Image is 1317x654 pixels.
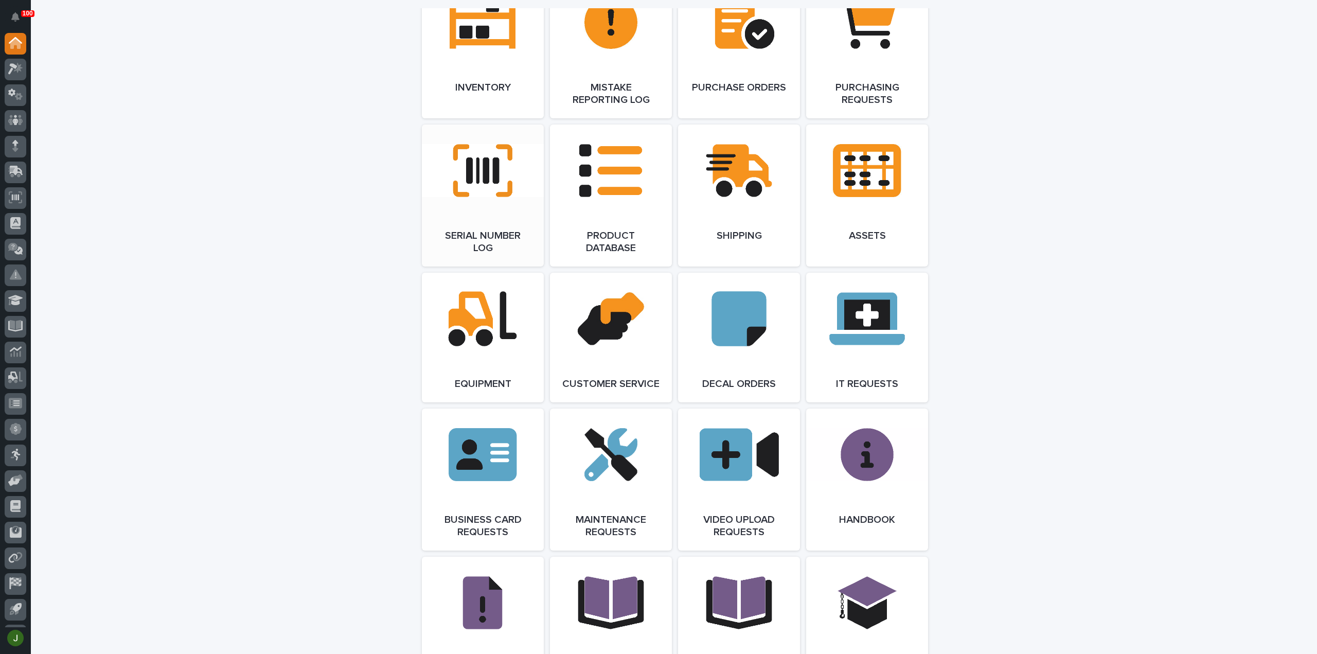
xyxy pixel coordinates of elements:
[23,10,33,17] p: 100
[550,125,672,267] a: Product Database
[550,409,672,551] a: Maintenance Requests
[13,12,26,29] div: Notifications100
[806,273,928,402] a: IT Requests
[806,409,928,551] a: Handbook
[5,627,26,649] button: users-avatar
[678,125,800,267] a: Shipping
[806,125,928,267] a: Assets
[550,273,672,402] a: Customer Service
[678,409,800,551] a: Video Upload Requests
[422,409,544,551] a: Business Card Requests
[422,125,544,267] a: Serial Number Log
[422,273,544,402] a: Equipment
[5,6,26,28] button: Notifications
[678,273,800,402] a: Decal Orders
